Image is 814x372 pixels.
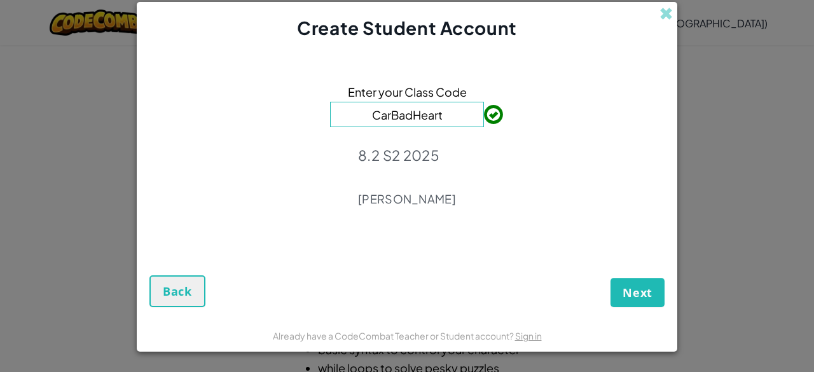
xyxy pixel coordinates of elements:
p: [PERSON_NAME] [358,191,456,207]
span: Enter your Class Code [348,83,467,101]
button: Next [610,278,665,307]
span: Create Student Account [297,17,516,39]
p: 8.2 S2 2025 [358,146,456,164]
button: Back [149,275,205,307]
a: Sign in [515,330,542,341]
span: Next [623,285,652,300]
span: Back [163,284,192,299]
span: Already have a CodeCombat Teacher or Student account? [273,330,515,341]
